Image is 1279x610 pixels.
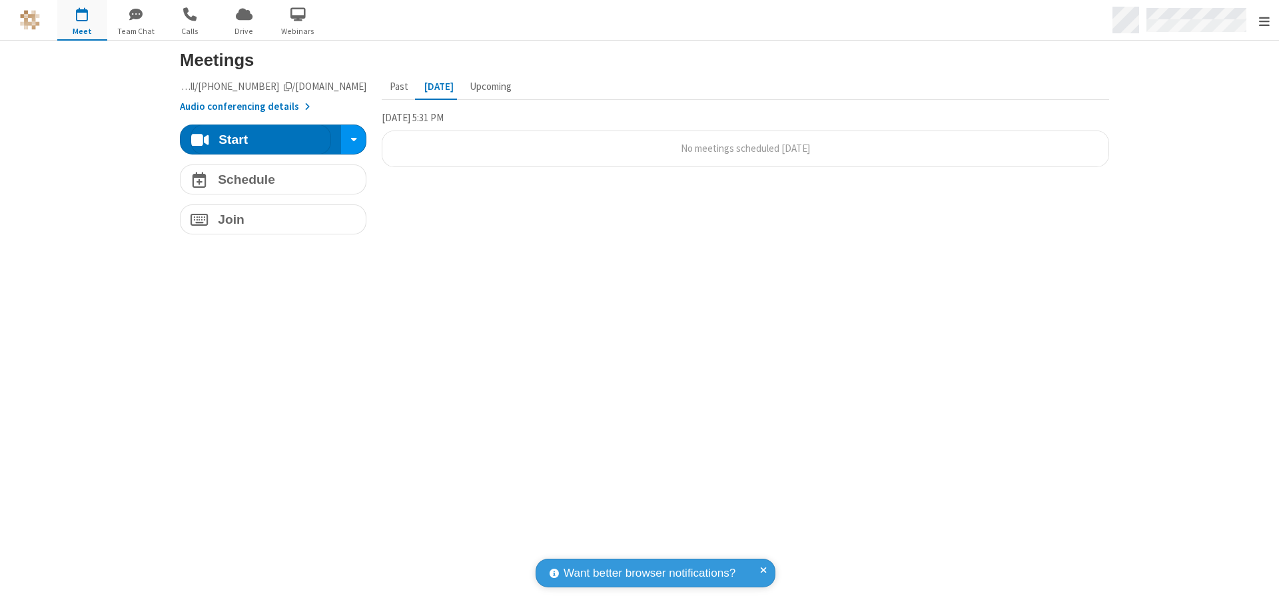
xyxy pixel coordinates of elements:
[681,142,810,154] span: No meetings scheduled [DATE]
[180,79,366,115] section: Account details
[180,164,366,194] button: Schedule
[346,129,361,151] div: Start conference options
[20,10,40,30] img: QA Selenium DO NOT DELETE OR CHANGE
[180,51,1109,69] h3: Meetings
[218,133,248,146] h4: Start
[111,25,161,37] span: Team Chat
[382,75,416,100] button: Past
[273,25,323,37] span: Webinars
[180,99,310,115] button: Audio conferencing details
[159,80,367,93] span: Copy my meeting room link
[180,79,366,95] button: Copy my meeting room linkCopy my meeting room link
[191,125,331,154] button: Start
[180,204,366,234] button: Join
[416,75,462,100] button: [DATE]
[382,111,444,124] span: [DATE] 5:31 PM
[564,565,735,582] span: Want better browser notifications?
[382,110,1110,177] section: Today's Meetings
[219,25,269,37] span: Drive
[165,25,215,37] span: Calls
[218,213,244,226] h4: Join
[218,173,275,186] h4: Schedule
[462,75,520,100] button: Upcoming
[57,25,107,37] span: Meet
